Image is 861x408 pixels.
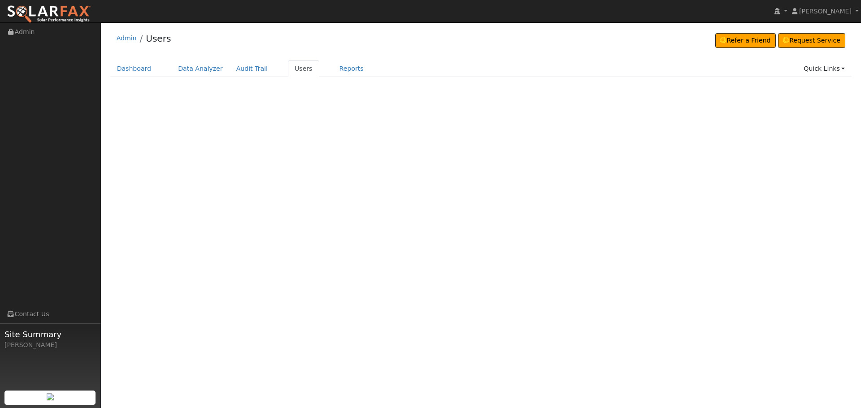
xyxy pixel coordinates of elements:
span: Site Summary [4,328,96,340]
a: Data Analyzer [171,60,230,77]
span: [PERSON_NAME] [799,8,852,15]
a: Audit Trail [230,60,274,77]
a: Quick Links [797,60,852,77]
a: Dashboard [110,60,158,77]
a: Users [288,60,319,77]
div: [PERSON_NAME] [4,340,96,350]
a: Reports [333,60,370,77]
img: SolarFax [7,5,91,24]
a: Admin [117,34,137,42]
a: Refer a Friend [715,33,776,48]
a: Users [146,33,171,44]
a: Request Service [778,33,846,48]
img: retrieve [47,393,54,400]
